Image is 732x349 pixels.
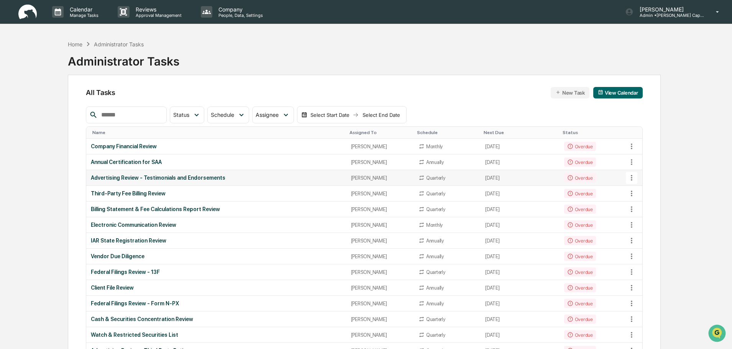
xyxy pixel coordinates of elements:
div: Overdue [564,315,596,324]
div: Cash & Securities Concentration Review [91,316,341,322]
div: Toggle SortBy [417,130,478,135]
td: [DATE] [481,154,559,170]
button: New Task [551,87,589,98]
p: People, Data, Settings [212,13,267,18]
div: [PERSON_NAME] [351,285,409,291]
div: Monthly [426,222,443,228]
div: Annual Certification for SAA [91,159,341,165]
div: Home [68,41,82,48]
div: Overdue [564,189,596,198]
p: Calendar [64,6,102,13]
div: Overdue [564,267,596,277]
div: Overdue [564,299,596,308]
p: Reviews [130,6,185,13]
div: Overdue [564,330,596,339]
td: [DATE] [481,296,559,311]
img: calendar [301,112,307,118]
div: Quarterly [426,332,445,338]
p: Approval Management [130,13,185,18]
div: [PERSON_NAME] [351,159,409,165]
td: [DATE] [481,202,559,217]
div: Toggle SortBy [484,130,556,135]
div: Toggle SortBy [350,130,411,135]
a: 🖐️Preclearance [5,93,53,107]
div: [PERSON_NAME] [351,144,409,149]
div: Quarterly [426,206,445,212]
td: [DATE] [481,249,559,264]
div: Watch & Restricted Securities List [91,332,341,338]
span: Preclearance [15,97,49,104]
div: Annually [426,159,444,165]
span: Assignee [256,111,279,118]
div: 🗄️ [56,97,62,103]
div: Billing Statement & Fee Calculations Report Review [91,206,341,212]
div: Administrator Tasks [94,41,144,48]
div: 🖐️ [8,97,14,103]
a: Powered byPylon [54,129,93,136]
div: Vendor Due Diligence [91,253,341,259]
div: Annually [426,238,444,244]
img: arrow right [353,112,359,118]
div: Advertising Review - Testimonials and Endorsements [91,175,341,181]
td: [DATE] [481,170,559,186]
div: Overdue [564,205,596,214]
div: [PERSON_NAME] [351,191,409,197]
div: 🔎 [8,112,14,118]
div: Overdue [564,173,596,182]
div: IAR State Registration Review [91,238,341,244]
div: Toggle SortBy [563,130,624,135]
div: [PERSON_NAME] [351,269,409,275]
div: Third-Party Fee Billing Review [91,190,341,197]
div: Administrator Tasks [68,48,179,68]
a: 🔎Data Lookup [5,108,51,122]
td: [DATE] [481,280,559,296]
td: [DATE] [481,233,559,249]
div: Overdue [564,252,596,261]
td: [DATE] [481,186,559,202]
div: Toggle SortBy [627,130,642,135]
div: Overdue [564,220,596,229]
div: [PERSON_NAME] [351,238,409,244]
img: 1746055101610-c473b297-6a78-478c-a979-82029cc54cd1 [8,59,21,72]
span: Attestations [63,97,95,104]
div: Annually [426,285,444,291]
div: Company Financial Review [91,143,341,149]
div: Start new chat [26,59,126,66]
div: Select End Date [360,112,402,118]
div: Annually [426,301,444,306]
iframe: Open customer support [707,324,728,344]
p: Admin • [PERSON_NAME] Capital [634,13,705,18]
div: [PERSON_NAME] [351,301,409,306]
button: View Calendar [593,87,643,98]
a: 🗄️Attestations [53,93,98,107]
div: Electronic Communication Review [91,222,341,228]
p: How can we help? [8,16,140,28]
button: Start new chat [130,61,140,70]
div: Federal Filings Review - 13F [91,269,341,275]
div: Overdue [564,142,596,151]
div: [PERSON_NAME] [351,175,409,181]
div: Annually [426,254,444,259]
div: Client File Review [91,285,341,291]
p: [PERSON_NAME] [634,6,705,13]
td: [DATE] [481,327,559,343]
img: calendar [598,90,603,95]
div: Overdue [564,236,596,245]
img: logo [18,5,37,20]
div: [PERSON_NAME] [351,254,409,259]
td: [DATE] [481,139,559,154]
div: [PERSON_NAME] [351,206,409,212]
div: Overdue [564,283,596,292]
span: Status [173,111,189,118]
div: Select Start Date [309,112,351,118]
p: Manage Tasks [64,13,102,18]
td: [DATE] [481,311,559,327]
div: Overdue [564,157,596,167]
div: Quarterly [426,269,445,275]
div: [PERSON_NAME] [351,222,409,228]
div: Monthly [426,144,443,149]
div: [PERSON_NAME] [351,332,409,338]
td: [DATE] [481,264,559,280]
